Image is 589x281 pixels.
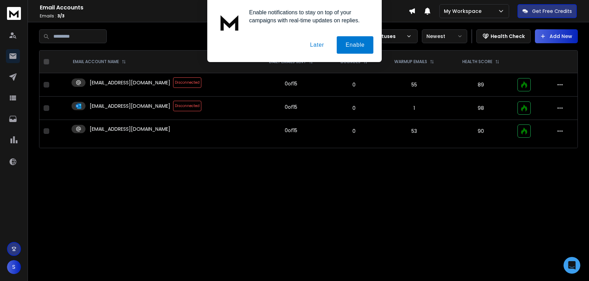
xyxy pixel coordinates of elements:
td: 53 [380,120,448,143]
td: 55 [380,73,448,97]
img: notification icon [216,8,244,36]
span: Disconnected [173,101,201,111]
span: Disconnected [173,77,201,88]
div: 0 of 15 [285,104,297,111]
td: 89 [448,73,513,97]
p: [EMAIL_ADDRESS][DOMAIN_NAME] [90,126,170,132]
p: [EMAIL_ADDRESS][DOMAIN_NAME] [90,79,170,86]
div: Enable notifications to stay on top of your campaigns with real-time updates on replies. [244,8,373,24]
td: 1 [380,97,448,120]
button: S [7,260,21,274]
button: Later [301,36,333,54]
p: 0 [333,105,375,112]
div: Open Intercom Messenger [564,257,580,274]
button: Enable [337,36,373,54]
div: 0 of 15 [285,80,297,87]
td: 90 [448,120,513,143]
p: 0 [333,128,375,135]
div: 0 of 15 [285,127,297,134]
td: 98 [448,97,513,120]
p: [EMAIL_ADDRESS][DOMAIN_NAME] [90,102,170,109]
p: 0 [333,81,375,88]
